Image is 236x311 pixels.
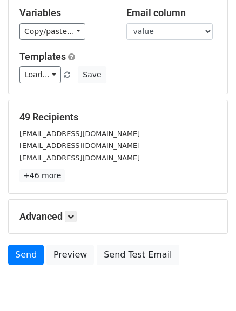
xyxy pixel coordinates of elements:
small: [EMAIL_ADDRESS][DOMAIN_NAME] [19,141,140,150]
a: +46 more [19,169,65,182]
a: Send [8,245,44,265]
small: [EMAIL_ADDRESS][DOMAIN_NAME] [19,154,140,162]
button: Save [78,66,106,83]
a: Send Test Email [97,245,179,265]
h5: 49 Recipients [19,111,217,123]
a: Copy/paste... [19,23,85,40]
h5: Advanced [19,211,217,222]
a: Preview [46,245,94,265]
small: [EMAIL_ADDRESS][DOMAIN_NAME] [19,130,140,138]
h5: Variables [19,7,110,19]
h5: Email column [126,7,217,19]
a: Load... [19,66,61,83]
a: Templates [19,51,66,62]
